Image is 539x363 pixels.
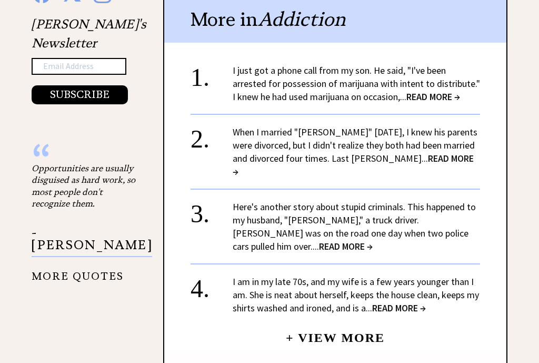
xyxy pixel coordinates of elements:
[32,85,128,104] button: SUBSCRIBE
[233,152,474,178] span: READ MORE →
[32,162,137,210] div: Opportunities are usually disguised as hard work, so most people don't recognize them.
[191,200,233,220] div: 3.
[32,227,152,257] p: - [PERSON_NAME]
[286,322,385,345] a: + View More
[32,58,126,75] input: Email Address
[191,64,233,83] div: 1.
[233,64,480,103] a: I just got a phone call from my son. He said, "I've been arrested for possession of marijuana wit...
[319,240,373,252] span: READ MORE →
[191,275,233,295] div: 4.
[32,152,137,162] div: “
[258,7,346,31] span: Addiction
[32,262,124,282] a: MORE QUOTES
[372,302,426,314] span: READ MORE →
[233,276,479,314] a: I am in my late 70s, and my wife is a few years younger than I am. She is neat about herself, kee...
[191,125,233,145] div: 2.
[233,201,476,252] a: Here's another story about stupid criminals. This happened to my husband, "[PERSON_NAME]," a truc...
[406,91,460,103] span: READ MORE →
[233,126,477,178] a: When I married "[PERSON_NAME]" [DATE], I knew his parents were divorced, but I didn't realize the...
[32,15,146,104] div: [PERSON_NAME]'s Newsletter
